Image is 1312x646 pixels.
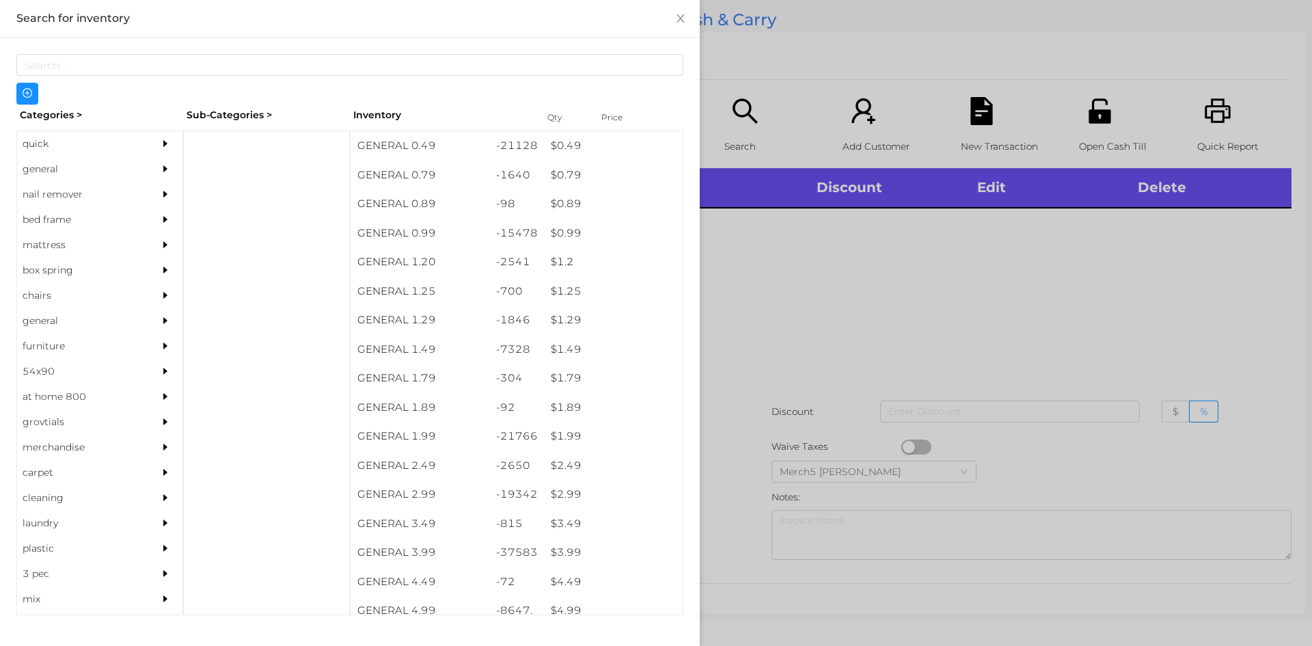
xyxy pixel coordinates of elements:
[489,189,545,219] div: -98
[17,232,141,258] div: mattress
[351,277,489,306] div: GENERAL 1.25
[351,393,489,422] div: GENERAL 1.89
[544,596,683,625] div: $ 4.99
[16,54,683,76] input: Search...
[489,596,545,641] div: -8647.5
[489,277,545,306] div: -700
[161,569,170,578] i: icon: caret-right
[351,480,489,509] div: GENERAL 2.99
[544,161,683,190] div: $ 0.79
[353,108,530,122] div: Inventory
[161,139,170,148] i: icon: caret-right
[17,207,141,232] div: bed frame
[544,567,683,597] div: $ 4.49
[16,11,683,26] div: Search for inventory
[544,189,683,219] div: $ 0.89
[351,422,489,451] div: GENERAL 1.99
[675,13,686,24] i: icon: close
[161,543,170,553] i: icon: caret-right
[17,182,141,207] div: nail remover
[544,247,683,277] div: $ 1.2
[351,161,489,190] div: GENERAL 0.79
[17,460,141,485] div: carpet
[489,247,545,277] div: -2541
[489,335,545,364] div: -7328
[161,493,170,502] i: icon: caret-right
[351,567,489,597] div: GENERAL 4.49
[544,219,683,248] div: $ 0.99
[489,306,545,335] div: -1846
[161,291,170,300] i: icon: caret-right
[17,587,141,612] div: mix
[161,215,170,224] i: icon: caret-right
[544,335,683,364] div: $ 1.49
[489,393,545,422] div: -92
[161,189,170,199] i: icon: caret-right
[161,366,170,376] i: icon: caret-right
[351,189,489,219] div: GENERAL 0.89
[489,219,545,248] div: -15478
[17,308,141,334] div: general
[161,240,170,250] i: icon: caret-right
[351,335,489,364] div: GENERAL 1.49
[489,538,545,567] div: -37583
[17,511,141,536] div: laundry
[161,594,170,604] i: icon: caret-right
[17,157,141,182] div: general
[17,435,141,460] div: merchandise
[17,131,141,157] div: quick
[161,417,170,427] i: icon: caret-right
[17,409,141,435] div: grovtials
[161,164,170,174] i: icon: caret-right
[161,442,170,452] i: icon: caret-right
[17,283,141,308] div: chairs
[489,480,545,509] div: -19342
[161,468,170,477] i: icon: caret-right
[17,334,141,359] div: furniture
[489,364,545,393] div: -304
[351,247,489,277] div: GENERAL 1.20
[161,265,170,275] i: icon: caret-right
[598,108,653,127] div: Price
[161,518,170,528] i: icon: caret-right
[489,422,545,451] div: -21766
[544,364,683,393] div: $ 1.79
[544,480,683,509] div: $ 2.99
[489,451,545,481] div: -2650
[161,392,170,401] i: icon: caret-right
[351,451,489,481] div: GENERAL 2.49
[17,561,141,587] div: 3 pec
[17,359,141,384] div: 54x90
[544,509,683,539] div: $ 3.49
[544,393,683,422] div: $ 1.89
[489,131,545,161] div: -21128
[183,105,350,126] div: Sub-Categories >
[544,451,683,481] div: $ 2.49
[17,258,141,283] div: box spring
[351,131,489,161] div: GENERAL 0.49
[16,105,183,126] div: Categories >
[544,422,683,451] div: $ 1.99
[351,306,489,335] div: GENERAL 1.29
[544,131,683,161] div: $ 0.49
[161,316,170,325] i: icon: caret-right
[544,306,683,335] div: $ 1.29
[544,108,585,127] div: Qty
[351,596,489,625] div: GENERAL 4.99
[17,536,141,561] div: plastic
[489,161,545,190] div: -1640
[489,509,545,539] div: -815
[544,277,683,306] div: $ 1.25
[489,567,545,597] div: -72
[17,485,141,511] div: cleaning
[161,341,170,351] i: icon: caret-right
[351,364,489,393] div: GENERAL 1.79
[16,83,38,105] button: icon: plus-circle
[544,538,683,567] div: $ 3.99
[351,219,489,248] div: GENERAL 0.99
[17,384,141,409] div: at home 800
[351,509,489,539] div: GENERAL 3.49
[17,612,141,637] div: appliances
[351,538,489,567] div: GENERAL 3.99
